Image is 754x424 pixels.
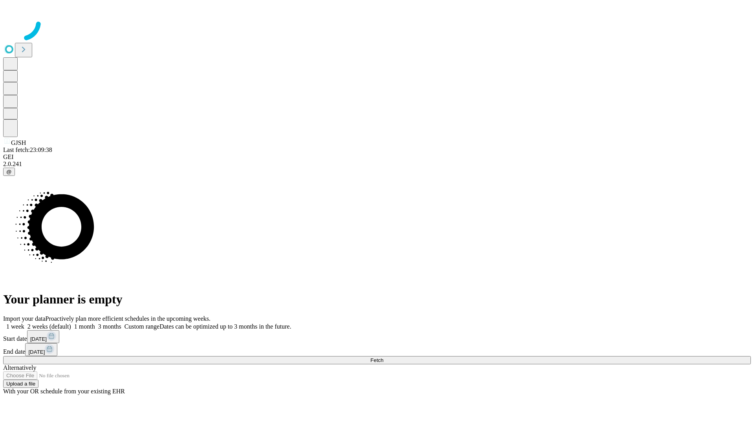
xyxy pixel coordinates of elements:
[124,323,159,330] span: Custom range
[6,323,24,330] span: 1 week
[28,349,45,355] span: [DATE]
[3,154,751,161] div: GEI
[6,169,12,175] span: @
[11,139,26,146] span: GJSH
[3,161,751,168] div: 2.0.241
[3,168,15,176] button: @
[3,364,36,371] span: Alternatively
[3,343,751,356] div: End date
[3,146,52,153] span: Last fetch: 23:09:38
[159,323,291,330] span: Dates can be optimized up to 3 months in the future.
[3,292,751,307] h1: Your planner is empty
[3,380,38,388] button: Upload a file
[74,323,95,330] span: 1 month
[3,388,125,395] span: With your OR schedule from your existing EHR
[3,356,751,364] button: Fetch
[3,315,46,322] span: Import your data
[370,357,383,363] span: Fetch
[3,330,751,343] div: Start date
[30,336,47,342] span: [DATE]
[25,343,57,356] button: [DATE]
[46,315,210,322] span: Proactively plan more efficient schedules in the upcoming weeks.
[27,330,59,343] button: [DATE]
[98,323,121,330] span: 3 months
[27,323,71,330] span: 2 weeks (default)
